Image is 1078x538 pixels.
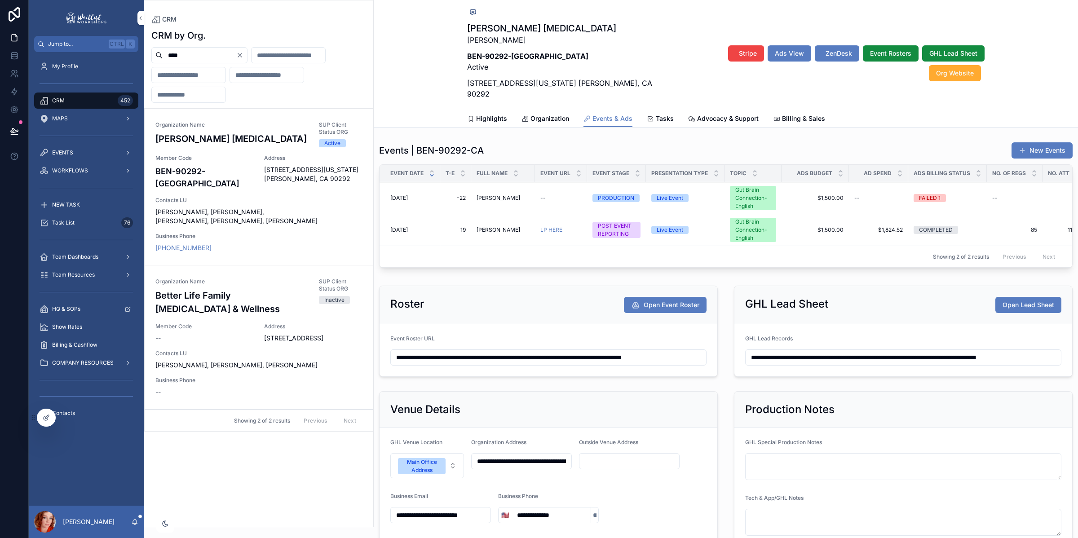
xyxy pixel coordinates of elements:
[735,186,771,210] div: Gut Brain Connection-English
[127,40,134,48] span: K
[52,219,75,226] span: Task List
[1012,142,1073,159] button: New Events
[52,341,97,348] span: Billing & Cashflow
[446,226,466,234] a: 19
[697,114,759,123] span: Advocacy & Support
[264,154,362,162] span: Address
[773,110,825,128] a: Billing & Sales
[390,226,435,234] a: [DATE]
[647,110,674,128] a: Tasks
[390,194,408,202] span: [DATE]
[155,323,253,330] span: Member Code
[34,405,138,421] a: Contacts
[540,194,582,202] a: --
[624,297,707,313] button: Open Event Roster
[52,271,95,278] span: Team Resources
[34,249,138,265] a: Team Dashboards
[501,511,509,520] span: 🇺🇸
[745,494,804,501] span: Tech & App/GHL Notes
[922,45,985,62] button: GHL Lead Sheet
[121,217,133,228] div: 76
[775,49,804,58] span: Ads View
[319,278,362,292] span: SUP Client Status ORG
[730,218,776,242] a: Gut Brain Connection-English
[236,52,247,59] button: Clear
[1072,194,1077,202] div: --
[477,194,530,202] a: [PERSON_NAME]
[657,226,683,234] div: Live Event
[787,194,844,202] a: $1,500.00
[324,139,340,147] div: Active
[390,439,442,445] span: GHL Venue Location
[467,78,671,99] p: [STREET_ADDRESS][US_STATE] [PERSON_NAME], CA 90292
[745,335,793,342] span: GHL Lead Records
[688,110,759,128] a: Advocacy & Support
[477,170,508,177] span: Full Name
[151,29,206,42] h1: CRM by Org.
[118,95,133,106] div: 452
[745,402,835,417] h2: Production Notes
[319,121,362,136] span: SUP Client Status ORG
[34,93,138,109] a: CRM452
[467,52,588,61] strong: BEN-90292-[GEOGRAPHIC_DATA]
[598,222,635,238] div: POST EVENT REPORTING
[155,154,253,162] span: Member Code
[390,170,424,177] span: Event Date
[398,457,446,474] button: Unselect MAIN_OFFICE_ADDRESS
[651,226,719,234] a: Live Event
[379,144,484,157] h1: Events | BEN-90292-CA
[264,165,362,183] span: [STREET_ADDRESS][US_STATE] [PERSON_NAME], CA 90292
[644,300,699,309] span: Open Event Roster
[929,49,977,58] span: GHL Lead Sheet
[52,323,82,331] span: Show Rates
[992,226,1037,234] a: 85
[919,194,941,202] div: FAILED 1
[467,35,671,45] p: [PERSON_NAME]
[155,334,161,343] span: --
[34,145,138,161] a: EVENTS
[476,114,507,123] span: Highlights
[530,114,569,123] span: Organization
[864,170,892,177] span: Ad Spend
[782,114,825,123] span: Billing & Sales
[109,40,125,49] span: Ctrl
[657,194,683,202] div: Live Event
[390,194,435,202] a: [DATE]
[540,170,570,177] span: Event URL
[390,335,435,342] span: Event Roster URL
[145,265,373,410] a: Organization NameBetter Life Family [MEDICAL_DATA] & WellnessSUP Client Status ORGInactiveMember ...
[390,297,424,311] h2: Roster
[48,40,105,48] span: Jump to...
[34,355,138,371] a: COMPANY RESOURCES
[730,186,776,210] a: Gut Brain Connection-English
[745,297,828,311] h2: GHL Lead Sheet
[914,170,970,177] span: Ads Billing Status
[1048,170,1069,177] span: No. Att
[52,253,98,260] span: Team Dashboards
[863,45,919,62] button: Event Rosters
[34,163,138,179] a: WORKFLOWS
[155,121,308,128] span: Organization Name
[467,22,671,35] h1: [PERSON_NAME] [MEDICAL_DATA]
[870,49,911,58] span: Event Rosters
[498,493,538,499] span: Business Phone
[933,253,989,260] span: Showing 2 of 2 results
[739,49,757,58] span: Stripe
[34,337,138,353] a: Billing & Cashflow
[324,296,345,304] div: Inactive
[52,63,78,70] span: My Profile
[521,110,569,128] a: Organization
[583,110,632,128] a: Events & Ads
[914,226,981,234] a: COMPLETED
[745,439,822,445] span: GHL Special Production Notes
[390,402,460,417] h2: Venue Details
[34,267,138,283] a: Team Resources
[52,97,65,104] span: CRM
[162,15,177,24] span: CRM
[34,58,138,75] a: My Profile
[728,45,764,62] button: Stripe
